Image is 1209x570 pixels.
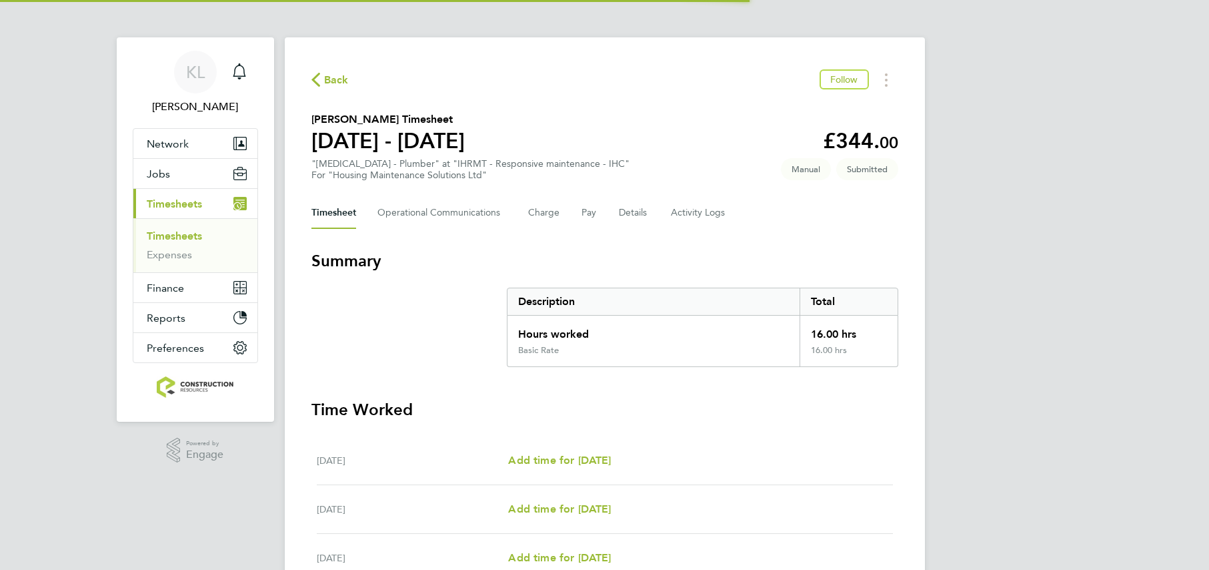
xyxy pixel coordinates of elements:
[528,197,560,229] button: Charge
[317,453,509,469] div: [DATE]
[324,72,349,88] span: Back
[508,454,611,467] span: Add time for [DATE]
[186,63,205,81] span: KL
[157,376,233,398] img: construction-resources-logo-retina.png
[507,288,800,315] div: Description
[133,99,258,115] span: Kate Lomax
[311,71,349,88] button: Back
[311,197,356,229] button: Timesheet
[147,282,184,294] span: Finance
[311,111,465,127] h2: [PERSON_NAME] Timesheet
[508,501,611,517] a: Add time for [DATE]
[311,170,630,181] div: For "Housing Maintenance Solutions Ltd"
[133,189,257,218] button: Timesheets
[311,127,465,154] h1: [DATE] - [DATE]
[800,288,897,315] div: Total
[823,128,898,154] app-decimal: £344.
[186,449,223,461] span: Engage
[874,69,898,90] button: Timesheets Menu
[820,69,869,89] button: Follow
[147,198,202,210] span: Timesheets
[147,342,204,354] span: Preferences
[133,129,257,158] button: Network
[147,312,185,324] span: Reports
[147,230,202,242] a: Timesheets
[836,158,898,180] span: This timesheet is Submitted.
[311,158,630,181] div: "[MEDICAL_DATA] - Plumber" at "IHRMT - Responsive maintenance - IHC"
[830,73,858,85] span: Follow
[147,168,170,180] span: Jobs
[880,133,898,152] span: 00
[317,550,509,566] div: [DATE]
[133,218,257,272] div: Timesheets
[800,345,897,366] div: 16.00 hrs
[317,501,509,517] div: [DATE]
[508,503,611,515] span: Add time for [DATE]
[117,37,274,422] nav: Main navigation
[619,197,650,229] button: Details
[133,303,257,332] button: Reports
[186,438,223,449] span: Powered by
[133,273,257,302] button: Finance
[311,250,898,272] h3: Summary
[147,248,192,261] a: Expenses
[507,316,800,345] div: Hours worked
[508,550,611,566] a: Add time for [DATE]
[133,333,257,362] button: Preferences
[133,51,258,115] a: KL[PERSON_NAME]
[167,438,223,463] a: Powered byEngage
[133,159,257,188] button: Jobs
[507,288,898,367] div: Summary
[508,453,611,469] a: Add time for [DATE]
[518,345,559,356] div: Basic Rate
[147,137,189,150] span: Network
[581,197,597,229] button: Pay
[133,376,258,398] a: Go to home page
[781,158,831,180] span: This timesheet was manually created.
[377,197,507,229] button: Operational Communications
[508,551,611,564] span: Add time for [DATE]
[800,316,897,345] div: 16.00 hrs
[311,399,898,420] h3: Time Worked
[671,197,727,229] button: Activity Logs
